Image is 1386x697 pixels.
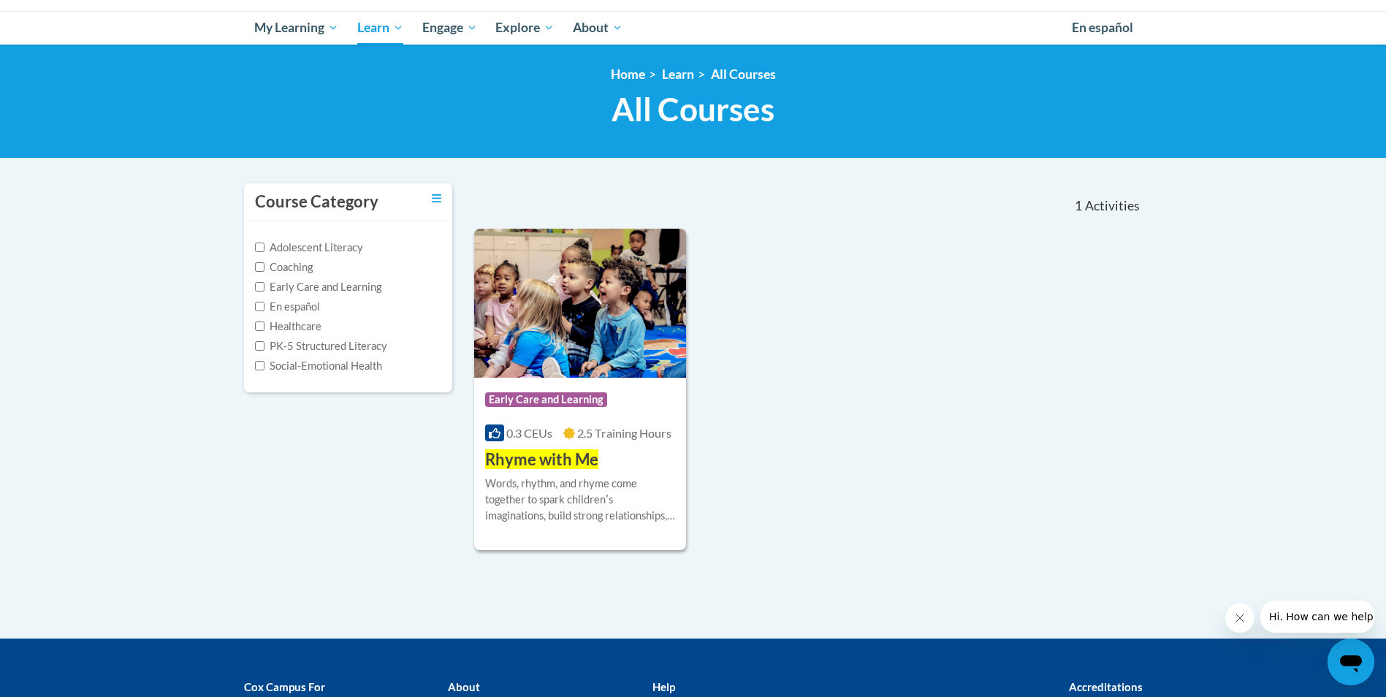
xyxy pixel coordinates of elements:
label: Early Care and Learning [255,279,381,295]
a: En español [1062,12,1143,43]
input: Checkbox for Options [255,321,264,331]
div: Words, rhythm, and rhyme come together to spark childrenʹs imaginations, build strong relationshi... [485,476,676,524]
b: Cox Campus For [244,680,325,693]
span: All Courses [612,90,774,129]
span: My Learning [254,19,338,37]
iframe: Button to launch messaging window [1328,639,1374,685]
iframe: Message from company [1260,601,1374,633]
span: Early Care and Learning [485,392,607,407]
a: About [563,11,632,45]
h3: Course Category [255,191,378,213]
label: PK-5 Structured Literacy [255,338,387,354]
span: 1 [1075,198,1082,214]
span: Activities [1085,198,1140,214]
input: Checkbox for Options [255,302,264,311]
iframe: Close message [1225,603,1254,633]
b: About [448,680,480,693]
input: Checkbox for Options [255,243,264,252]
b: Help [652,680,675,693]
label: Healthcare [255,319,321,335]
a: Learn [662,66,694,82]
a: All Courses [711,66,776,82]
span: Engage [422,19,477,37]
input: Checkbox for Options [255,341,264,351]
span: Rhyme with Me [485,449,598,469]
span: Explore [495,19,554,37]
a: Course LogoEarly Care and Learning0.3 CEUs2.5 Training Hours Rhyme with MeWords, rhythm, and rhym... [474,229,687,550]
span: En español [1072,20,1133,35]
a: Toggle collapse [432,191,441,207]
input: Checkbox for Options [255,282,264,292]
input: Checkbox for Options [255,361,264,370]
label: Coaching [255,259,313,275]
span: 0.3 CEUs [506,426,552,440]
input: Checkbox for Options [255,262,264,272]
a: Learn [348,11,413,45]
img: Course Logo [474,229,687,378]
span: 2.5 Training Hours [577,426,671,440]
div: Main menu [233,11,1154,45]
b: Accreditations [1069,680,1143,693]
span: Hi. How can we help? [9,10,118,22]
span: About [573,19,622,37]
a: Engage [413,11,487,45]
a: Explore [486,11,563,45]
a: My Learning [245,11,349,45]
label: Social-Emotional Health [255,358,382,374]
label: Adolescent Literacy [255,240,363,256]
label: En español [255,299,320,315]
a: Home [611,66,645,82]
span: Learn [357,19,403,37]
